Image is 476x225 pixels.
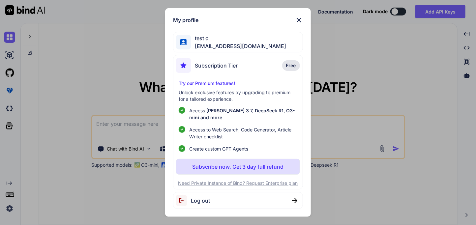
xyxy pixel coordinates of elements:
[286,62,296,69] span: Free
[179,107,185,114] img: checklist
[180,39,187,45] img: profile
[176,180,300,186] p: Need Private Instance of Bind? Request Enterprise plan
[189,126,297,140] span: Access to Web Search, Code Generator, Article Writer checklist
[292,198,297,203] img: close
[191,42,286,50] span: [EMAIL_ADDRESS][DOMAIN_NAME]
[176,195,191,206] img: logout
[176,58,191,73] img: subscription
[191,197,210,205] span: Log out
[191,34,286,42] span: test c
[189,107,297,121] p: Access
[295,16,303,24] img: close
[189,108,295,120] span: [PERSON_NAME] 3.7, DeepSeek R1, O3-mini and more
[173,16,198,24] h1: My profile
[179,126,185,133] img: checklist
[192,163,283,171] p: Subscribe now. Get 3 day full refund
[189,145,248,152] span: Create custom GPT Agents
[179,80,297,87] p: Try our Premium features!
[195,62,238,70] span: Subscription Tier
[179,89,297,102] p: Unlock exclusive features by upgrading to premium for a tailored experience.
[179,145,185,152] img: checklist
[176,159,300,175] button: Subscribe now. Get 3 day full refund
